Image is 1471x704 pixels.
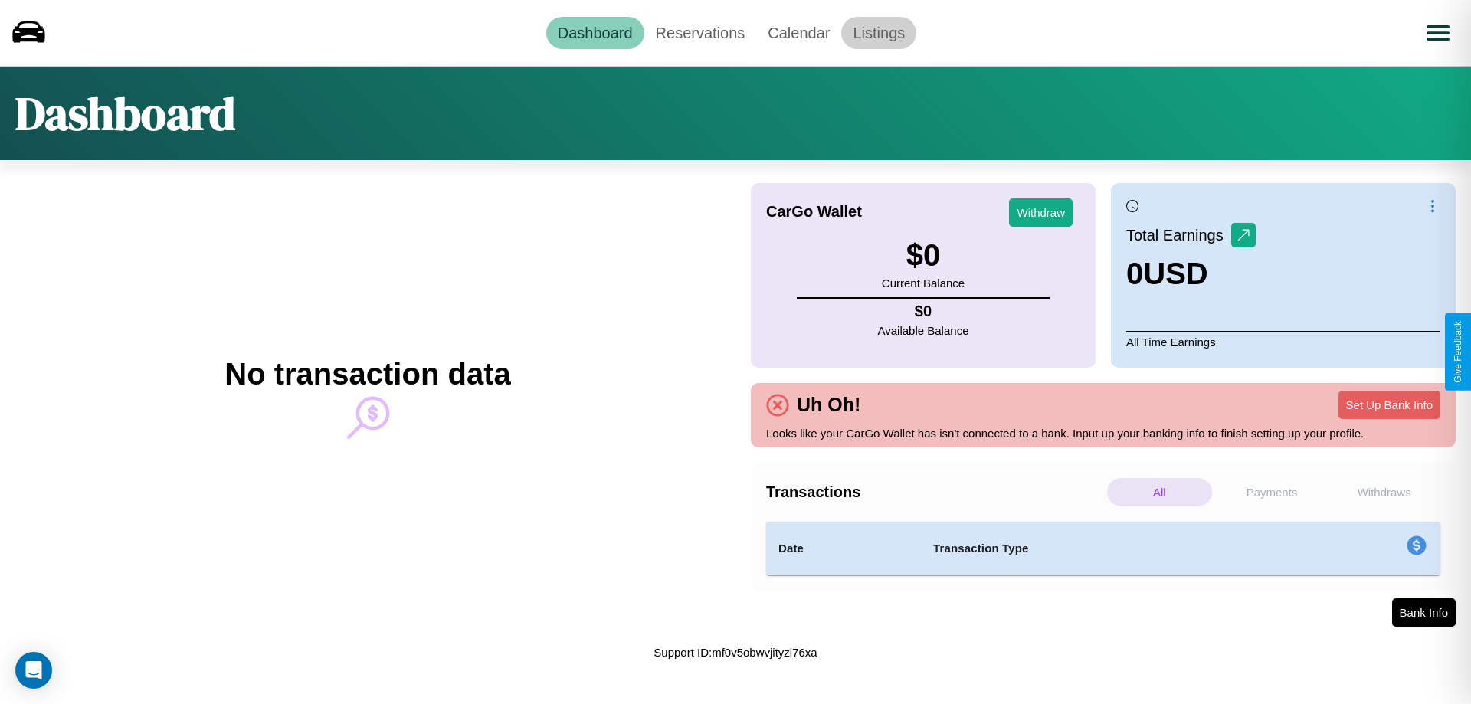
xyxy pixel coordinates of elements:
p: Withdraws [1332,478,1437,506]
p: Payments [1220,478,1325,506]
button: Bank Info [1392,598,1456,627]
h4: Transaction Type [933,539,1281,558]
h4: $ 0 [878,303,969,320]
a: Listings [841,17,916,49]
div: Open Intercom Messenger [15,652,52,689]
a: Reservations [644,17,757,49]
h4: CarGo Wallet [766,203,862,221]
button: Set Up Bank Info [1338,391,1440,419]
p: Available Balance [878,320,969,341]
h2: No transaction data [224,357,510,391]
h3: 0 USD [1126,257,1256,291]
p: Looks like your CarGo Wallet has isn't connected to a bank. Input up your banking info to finish ... [766,423,1440,444]
p: Current Balance [882,273,965,293]
h4: Uh Oh! [789,394,868,416]
p: All [1107,478,1212,506]
h3: $ 0 [882,238,965,273]
a: Calendar [756,17,841,49]
h1: Dashboard [15,82,235,145]
p: Support ID: mf0v5obwvjityzl76xa [654,642,817,663]
p: All Time Earnings [1126,331,1440,352]
h4: Date [778,539,909,558]
h4: Transactions [766,483,1103,501]
button: Withdraw [1009,198,1073,227]
p: Total Earnings [1126,221,1231,249]
button: Open menu [1417,11,1460,54]
table: simple table [766,522,1440,575]
div: Give Feedback [1453,321,1463,383]
a: Dashboard [546,17,644,49]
